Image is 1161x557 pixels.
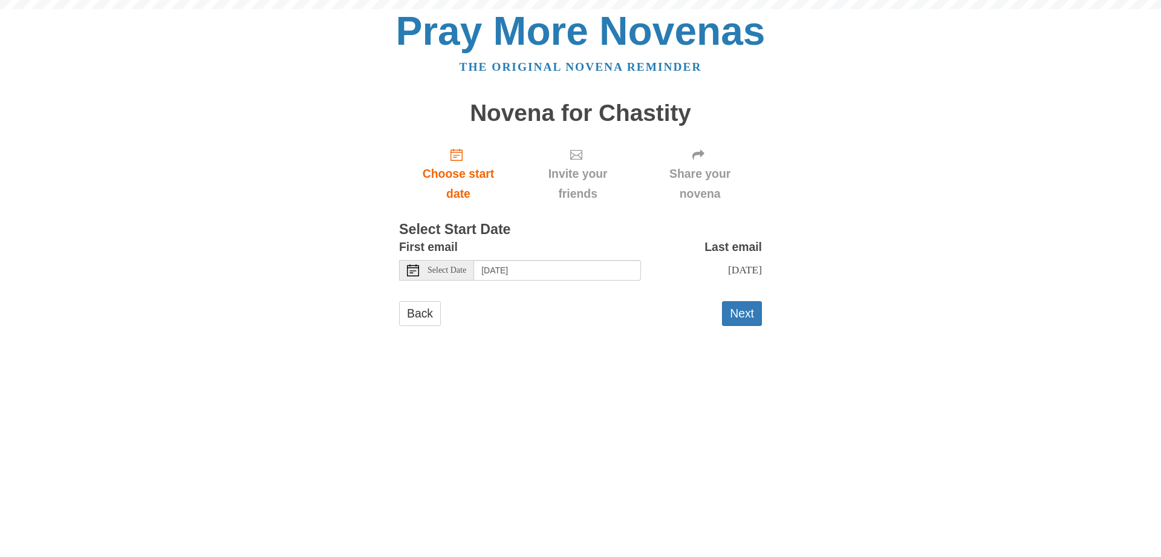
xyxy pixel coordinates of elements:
[428,266,466,275] span: Select Date
[638,138,762,210] div: Click "Next" to confirm your start date first.
[411,164,506,204] span: Choose start date
[399,138,518,210] a: Choose start date
[399,100,762,126] h1: Novena for Chastity
[460,60,702,73] a: The original novena reminder
[728,264,762,276] span: [DATE]
[399,301,441,326] a: Back
[399,222,762,238] h3: Select Start Date
[518,138,638,210] div: Click "Next" to confirm your start date first.
[722,301,762,326] button: Next
[704,237,762,257] label: Last email
[396,8,766,53] a: Pray More Novenas
[650,164,750,204] span: Share your novena
[399,237,458,257] label: First email
[530,164,626,204] span: Invite your friends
